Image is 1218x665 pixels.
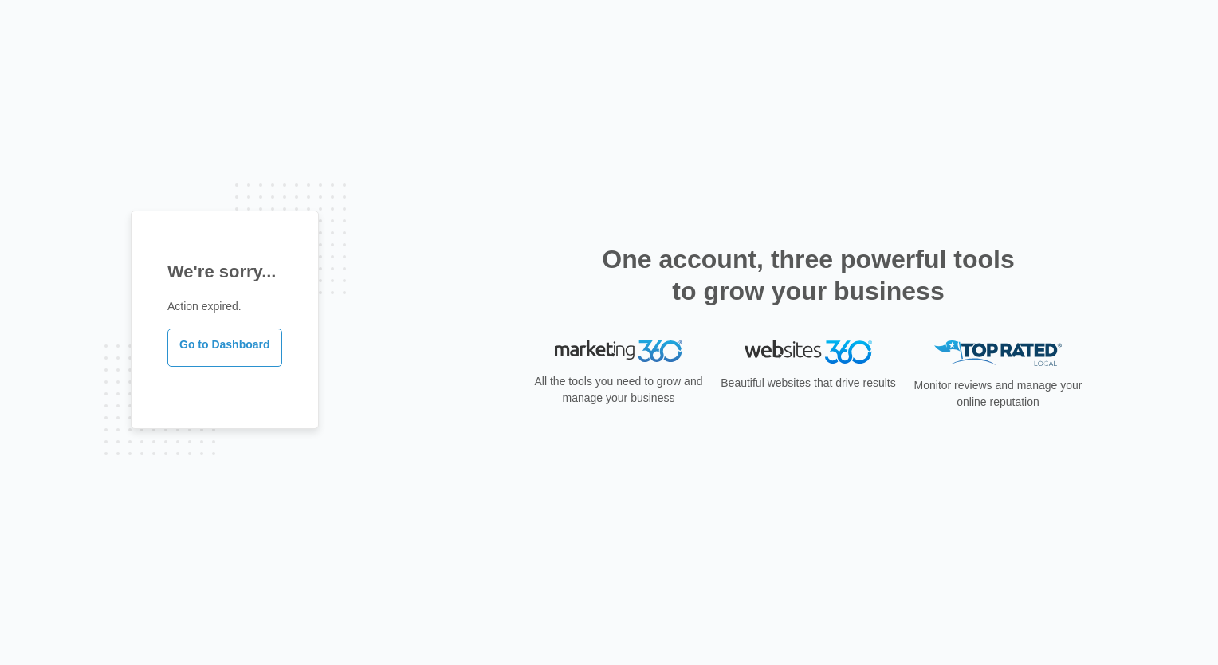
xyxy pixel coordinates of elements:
[167,329,282,367] a: Go to Dashboard
[167,298,282,315] p: Action expired.
[597,243,1020,307] h2: One account, three powerful tools to grow your business
[555,340,682,363] img: Marketing 360
[719,375,898,392] p: Beautiful websites that drive results
[909,377,1087,411] p: Monitor reviews and manage your online reputation
[167,258,282,285] h1: We're sorry...
[745,340,872,364] img: Websites 360
[934,340,1062,367] img: Top Rated Local
[529,373,708,407] p: All the tools you need to grow and manage your business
